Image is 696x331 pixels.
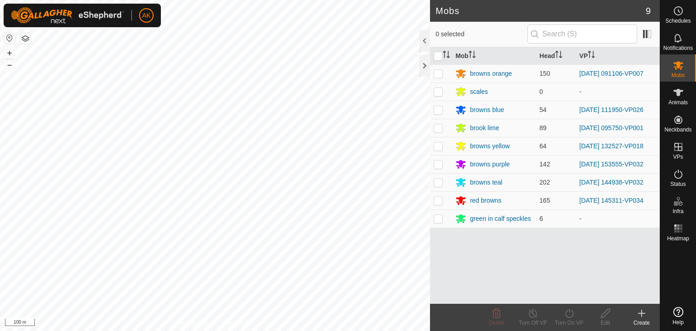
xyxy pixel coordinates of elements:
h2: Mobs [435,5,646,16]
div: brook lime [470,123,499,133]
a: Help [660,303,696,329]
th: Mob [452,47,536,65]
span: 89 [540,124,547,131]
div: red browns [470,196,501,205]
div: browns purple [470,160,510,169]
p-sorticon: Activate to sort [443,52,450,59]
div: browns yellow [470,141,510,151]
img: Gallagher Logo [11,7,124,24]
button: Reset Map [4,33,15,44]
span: Notifications [663,45,693,51]
span: 9 [646,4,651,18]
button: – [4,59,15,70]
span: 6 [540,215,543,222]
span: Heatmap [667,236,689,241]
span: 142 [540,161,550,168]
a: Contact Us [224,319,251,327]
div: Turn On VP [551,319,587,327]
a: [DATE] 144938-VP032 [580,179,643,186]
button: + [4,48,15,58]
span: Status [670,181,686,187]
span: Delete [489,320,505,326]
div: green in calf speckles [470,214,531,224]
span: 202 [540,179,550,186]
p-sorticon: Activate to sort [555,52,562,59]
span: 165 [540,197,550,204]
button: Map Layers [20,33,31,44]
span: Neckbands [664,127,691,132]
a: [DATE] 091106-VP007 [580,70,643,77]
p-sorticon: Activate to sort [469,52,476,59]
span: VPs [673,154,683,160]
span: Animals [668,100,688,105]
span: 64 [540,142,547,150]
div: Edit [587,319,623,327]
div: Turn Off VP [515,319,551,327]
input: Search (S) [527,24,637,44]
div: browns teal [470,178,503,187]
span: AK [142,11,151,20]
a: [DATE] 095750-VP001 [580,124,643,131]
span: 54 [540,106,547,113]
span: Mobs [672,73,685,78]
div: Create [623,319,660,327]
span: Help [672,320,684,325]
a: [DATE] 145311-VP034 [580,197,643,204]
a: [DATE] 111950-VP026 [580,106,643,113]
span: 150 [540,70,550,77]
span: 0 [540,88,543,95]
div: scales [470,87,488,97]
th: Head [536,47,576,65]
a: [DATE] 132527-VP018 [580,142,643,150]
td: - [576,209,660,228]
a: Privacy Policy [179,319,213,327]
a: [DATE] 153555-VP032 [580,161,643,168]
span: Schedules [665,18,691,24]
span: Infra [672,209,683,214]
p-sorticon: Activate to sort [588,52,595,59]
td: - [576,83,660,101]
span: 0 selected [435,29,527,39]
div: browns orange [470,69,512,78]
div: browns blue [470,105,504,115]
th: VP [576,47,660,65]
